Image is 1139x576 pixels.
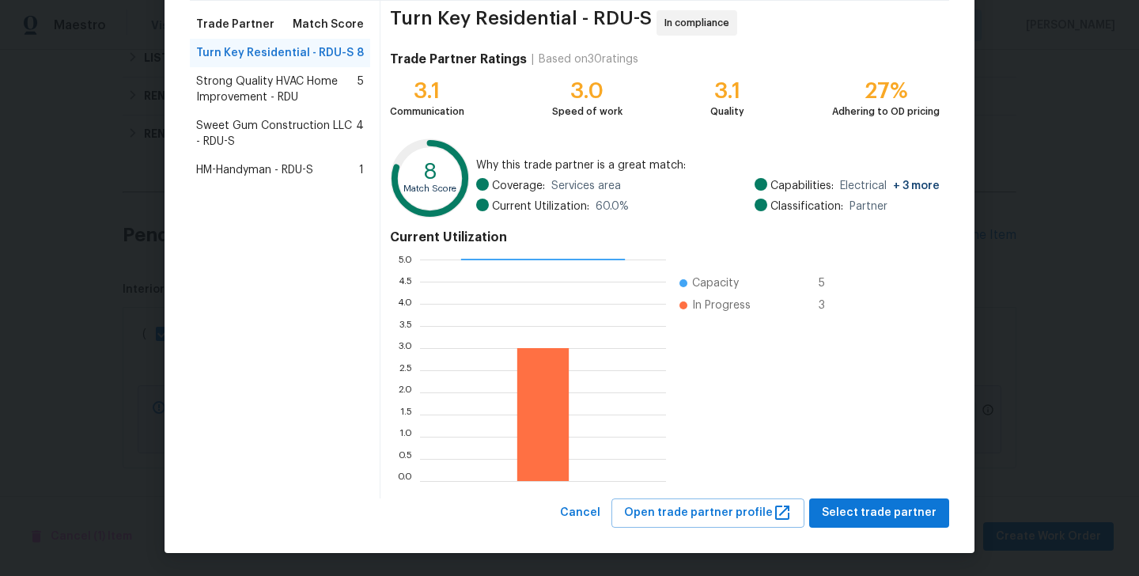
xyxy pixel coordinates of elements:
[664,15,736,31] span: In compliance
[403,184,456,193] text: Match Score
[357,45,364,61] span: 8
[770,199,843,214] span: Classification:
[552,83,622,99] div: 3.0
[492,199,589,214] span: Current Utilization:
[397,299,412,309] text: 4.0
[399,366,412,375] text: 2.5
[398,388,412,397] text: 2.0
[398,454,412,464] text: 0.5
[552,104,622,119] div: Speed of work
[692,275,739,291] span: Capacity
[293,17,364,32] span: Match Score
[832,104,940,119] div: Adhering to OD pricing
[196,45,354,61] span: Turn Key Residential - RDU-S
[390,10,652,36] span: Turn Key Residential - RDU-S
[476,157,940,173] span: Why this trade partner is a great match:
[527,51,539,67] div: |
[840,178,940,194] span: Electrical
[196,162,313,178] span: HM-Handyman - RDU-S
[399,321,412,331] text: 3.5
[400,410,412,419] text: 1.5
[551,178,621,194] span: Services area
[399,432,412,441] text: 1.0
[539,51,638,67] div: Based on 30 ratings
[819,297,844,313] span: 3
[390,229,940,245] h4: Current Utilization
[492,178,545,194] span: Coverage:
[596,199,629,214] span: 60.0 %
[692,297,751,313] span: In Progress
[398,343,412,353] text: 3.0
[819,275,844,291] span: 5
[390,83,464,99] div: 3.1
[560,503,600,523] span: Cancel
[710,83,744,99] div: 3.1
[893,180,940,191] span: + 3 more
[397,476,412,486] text: 0.0
[359,162,364,178] span: 1
[809,498,949,528] button: Select trade partner
[832,83,940,99] div: 27%
[390,104,464,119] div: Communication
[356,118,364,150] span: 4
[710,104,744,119] div: Quality
[822,503,937,523] span: Select trade partner
[196,118,356,150] span: Sweet Gum Construction LLC - RDU-S
[390,51,527,67] h4: Trade Partner Ratings
[358,74,364,105] span: 5
[398,277,412,286] text: 4.5
[611,498,804,528] button: Open trade partner profile
[624,503,792,523] span: Open trade partner profile
[196,17,274,32] span: Trade Partner
[850,199,887,214] span: Partner
[398,255,412,264] text: 5.0
[554,498,607,528] button: Cancel
[196,74,358,105] span: Strong Quality HVAC Home Improvement - RDU
[770,178,834,194] span: Capabilities:
[423,161,437,183] text: 8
